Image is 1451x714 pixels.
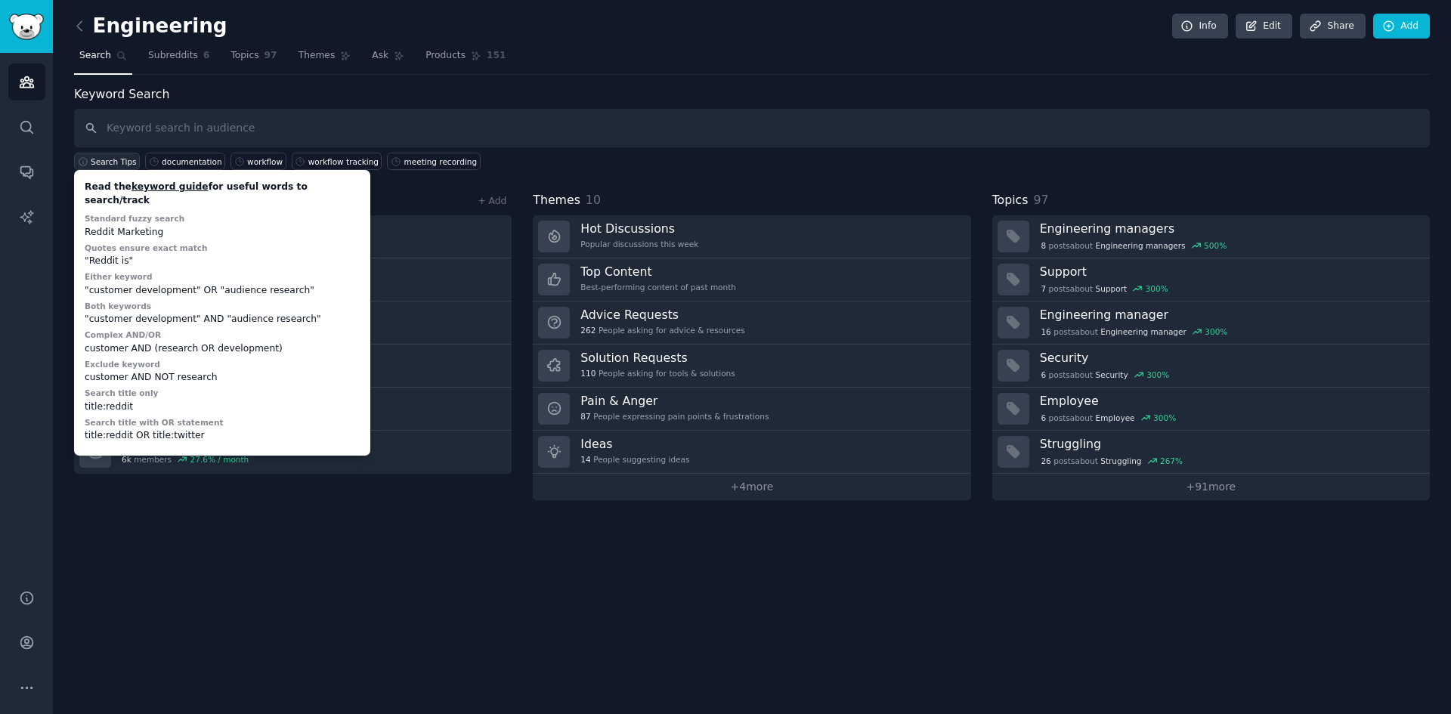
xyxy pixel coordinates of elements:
[533,301,970,345] a: Advice Requests262People asking for advice & resources
[299,49,336,63] span: Themes
[420,44,511,75] a: Products151
[85,400,360,414] div: title:reddit
[580,368,735,379] div: People asking for tools & solutions
[1040,350,1419,366] h3: Security
[1041,456,1050,466] span: 26
[1041,240,1046,251] span: 8
[91,156,137,167] span: Search Tips
[145,153,225,170] a: documentation
[85,272,153,281] label: Either keyword
[992,345,1430,388] a: Security6postsaboutSecurity300%
[1040,368,1171,382] div: post s about
[372,49,388,63] span: Ask
[85,255,360,268] div: "Reddit is"
[1040,307,1419,323] h3: Engineering manager
[1041,413,1046,423] span: 6
[580,239,698,249] div: Popular discussions this week
[1373,14,1430,39] a: Add
[85,301,151,311] label: Both keywords
[74,87,169,101] label: Keyword Search
[580,325,596,335] span: 262
[162,156,222,167] div: documentation
[293,44,357,75] a: Themes
[580,282,736,292] div: Best-performing content of past month
[580,368,596,379] span: 110
[1153,413,1176,423] div: 300 %
[1041,283,1046,294] span: 7
[992,191,1029,210] span: Topics
[580,221,698,236] h3: Hot Discussions
[1146,369,1169,380] div: 300 %
[580,411,590,422] span: 87
[533,191,580,210] span: Themes
[190,454,249,465] div: 27.6 % / month
[580,264,736,280] h3: Top Content
[122,454,131,465] span: 6k
[533,215,970,258] a: Hot DiscussionsPopular discussions this week
[1204,240,1227,251] div: 500 %
[225,44,282,75] a: Topics97
[85,342,360,356] div: customer AND (research OR development)
[586,193,601,207] span: 10
[425,49,466,63] span: Products
[992,301,1430,345] a: Engineering manager16postsaboutEngineering manager300%
[580,454,689,465] div: People suggesting ideas
[1172,14,1228,39] a: Info
[1040,282,1170,295] div: post s about
[1040,221,1419,236] h3: Engineering managers
[580,307,744,323] h3: Advice Requests
[1205,326,1227,337] div: 300 %
[533,345,970,388] a: Solution Requests110People asking for tools & solutions
[85,313,360,326] div: "customer development" AND "audience research"
[265,49,277,63] span: 97
[308,156,379,167] div: workflow tracking
[79,49,111,63] span: Search
[580,454,590,465] span: 14
[1033,193,1048,207] span: 97
[85,418,223,427] label: Search title with OR statement
[1096,240,1186,251] span: Engineering managers
[1040,264,1419,280] h3: Support
[404,156,477,167] div: meeting recording
[9,14,44,40] img: GummySearch logo
[1040,239,1228,252] div: post s about
[533,258,970,301] a: Top ContentBest-performing content of past month
[580,325,744,335] div: People asking for advice & resources
[580,411,769,422] div: People expressing pain points & frustrations
[85,284,360,298] div: "customer development" OR "audience research"
[1096,369,1128,380] span: Security
[533,474,970,500] a: +4more
[85,226,360,240] div: Reddit Marketing
[1300,14,1365,39] a: Share
[1040,436,1419,452] h3: Struggling
[148,49,198,63] span: Subreddits
[230,49,258,63] span: Topics
[992,388,1430,431] a: Employee6postsaboutEmployee300%
[1040,411,1177,425] div: post s about
[122,454,249,465] div: members
[1040,325,1229,338] div: post s about
[992,215,1430,258] a: Engineering managers8postsaboutEngineering managers500%
[1236,14,1292,39] a: Edit
[1040,393,1419,409] h3: Employee
[85,429,360,443] div: title:reddit OR title:twitter
[1100,326,1186,337] span: Engineering manager
[1146,283,1168,294] div: 300 %
[1096,283,1128,294] span: Support
[1041,369,1046,380] span: 6
[203,49,210,63] span: 6
[74,153,140,170] button: Search Tips
[387,153,480,170] a: meeting recording
[247,156,283,167] div: workflow
[230,153,286,170] a: workflow
[85,243,208,252] label: Quotes ensure exact match
[85,181,360,207] div: Read the for useful words to search/track
[1041,326,1050,337] span: 16
[1040,454,1184,468] div: post s about
[580,350,735,366] h3: Solution Requests
[533,388,970,431] a: Pain & Anger87People expressing pain points & frustrations
[85,388,158,397] label: Search title only
[85,330,161,339] label: Complex AND/OR
[478,196,506,206] a: + Add
[533,431,970,474] a: Ideas14People suggesting ideas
